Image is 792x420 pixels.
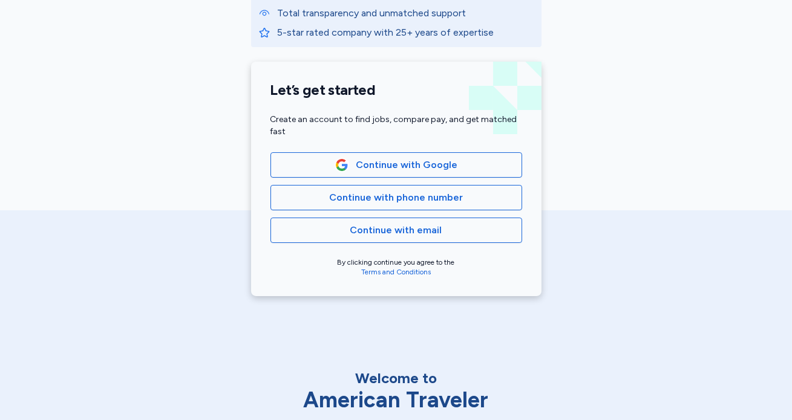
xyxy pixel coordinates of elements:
[270,257,522,277] div: By clicking continue you agree to the
[270,81,522,99] h1: Let’s get started
[335,158,349,172] img: Google Logo
[269,369,523,388] div: Welcome to
[278,25,534,40] p: 5-star rated company with 25+ years of expertise
[270,218,522,243] button: Continue with email
[270,152,522,178] button: Google LogoContinue with Google
[278,6,534,21] p: Total transparency and unmatched support
[329,190,463,205] span: Continue with phone number
[350,223,442,237] span: Continue with email
[361,268,431,276] a: Terms and Conditions
[270,114,522,138] div: Create an account to find jobs, compare pay, and get matched fast
[270,185,522,210] button: Continue with phone number
[269,388,523,412] div: American Traveler
[356,158,458,172] span: Continue with Google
